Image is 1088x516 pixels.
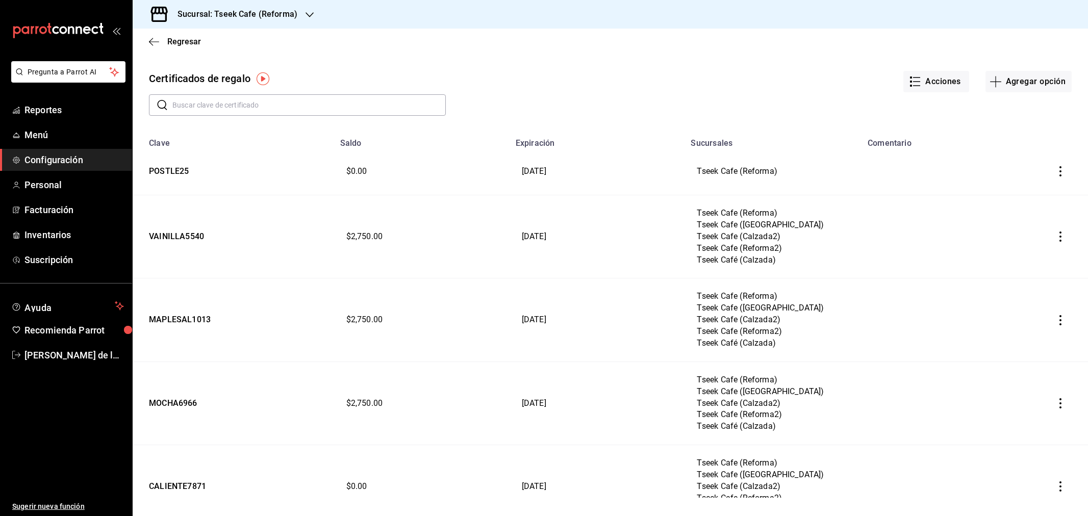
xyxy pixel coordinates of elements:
span: Pregunta a Parrot AI [28,67,110,78]
td: Tseek Cafe (Reforma) Tseek Cafe ([GEOGRAPHIC_DATA]) Tseek Cafe (Calzada2) Tseek Cafe (Reforma2) T... [685,278,862,362]
span: Reportes [24,103,124,117]
td: $2,750.00 [334,278,510,362]
th: Clave [133,132,334,148]
th: Comentario [862,132,1037,148]
img: Tooltip marker [257,72,269,85]
button: open_drawer_menu [112,27,120,35]
td: [DATE] [510,362,685,445]
th: Sucursales [685,132,862,148]
td: Tseek Cafe (Reforma) Tseek Cafe ([GEOGRAPHIC_DATA]) Tseek Cafe (Calzada2) Tseek Cafe (Reforma2) T... [685,362,862,445]
button: Regresar [149,37,201,46]
th: Expiración [510,132,685,148]
a: Pregunta a Parrot AI [7,74,125,85]
td: Tseek Cafe (Reforma) Tseek Cafe ([GEOGRAPHIC_DATA]) Tseek Cafe (Calzada2) Tseek Cafe (Reforma2) T... [685,195,862,278]
span: Regresar [167,37,201,46]
span: Sugerir nueva función [12,501,124,512]
span: Recomienda Parrot [24,323,124,337]
span: Suscripción [24,253,124,267]
div: Certificados de regalo [149,71,250,86]
td: VAINILLA5540 [133,195,334,278]
span: Inventarios [24,228,124,242]
td: MAPLESAL1013 [133,278,334,362]
h3: Sucursal: Tseek Cafe (Reforma) [169,8,297,20]
td: [DATE] [510,278,685,362]
th: Saldo [334,132,510,148]
td: [DATE] [510,148,685,195]
span: Menú [24,128,124,142]
button: Acciones [903,71,969,92]
td: $2,750.00 [334,195,510,278]
input: Buscar clave de certificado [172,95,446,115]
span: Personal [24,178,124,192]
button: Agregar opción [985,71,1072,92]
span: Configuración [24,153,124,167]
span: [PERSON_NAME] de la [PERSON_NAME] [24,348,124,362]
span: Facturación [24,203,124,217]
span: Ayuda [24,300,111,312]
td: POSTLE25 [133,148,334,195]
td: Tseek Cafe (Reforma) [685,148,862,195]
td: $2,750.00 [334,362,510,445]
td: MOCHA6966 [133,362,334,445]
button: Pregunta a Parrot AI [11,61,125,83]
td: $0.00 [334,148,510,195]
td: [DATE] [510,195,685,278]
